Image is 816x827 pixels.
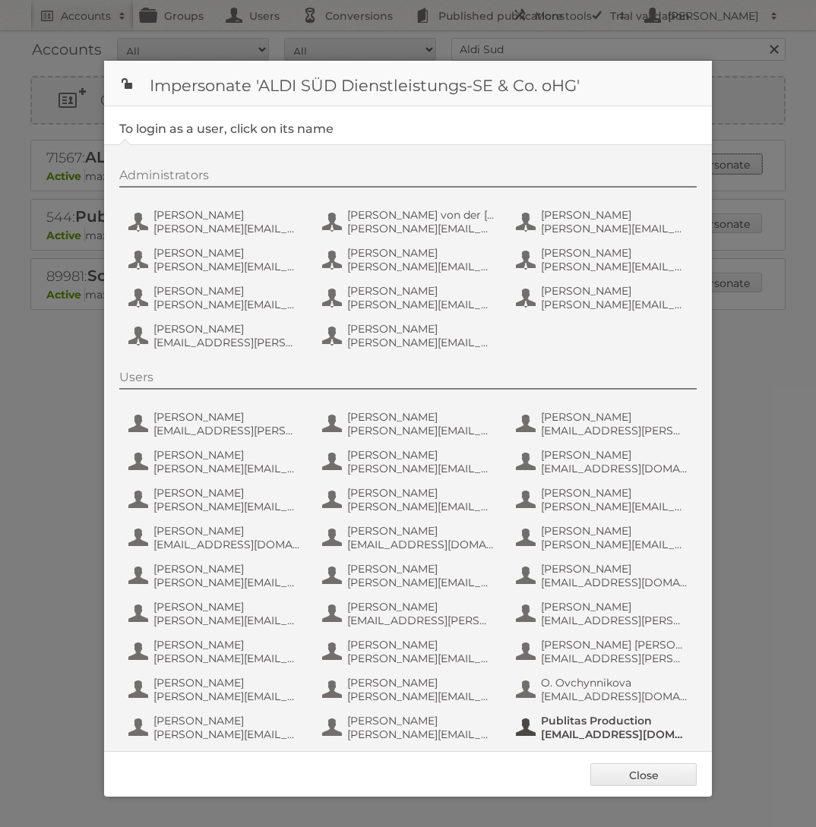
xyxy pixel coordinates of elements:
span: [PERSON_NAME] [153,638,301,652]
span: [PERSON_NAME][EMAIL_ADDRESS][PERSON_NAME][DOMAIN_NAME] [347,576,495,589]
button: [PERSON_NAME] [EMAIL_ADDRESS][PERSON_NAME][DOMAIN_NAME] [127,320,305,351]
button: [PERSON_NAME] [EMAIL_ADDRESS][DOMAIN_NAME] [514,560,693,591]
span: [PERSON_NAME][EMAIL_ADDRESS][DOMAIN_NAME] [347,222,495,235]
span: [EMAIL_ADDRESS][DOMAIN_NAME] [541,576,688,589]
button: [PERSON_NAME] [PERSON_NAME][EMAIL_ADDRESS][DOMAIN_NAME] [127,636,305,667]
button: [PERSON_NAME] [PERSON_NAME][EMAIL_ADDRESS][PERSON_NAME][DOMAIN_NAME] [514,283,693,313]
button: [PERSON_NAME] [PERSON_NAME][EMAIL_ADDRESS][PERSON_NAME][DOMAIN_NAME] [321,447,499,477]
button: [PERSON_NAME] [EMAIL_ADDRESS][PERSON_NAME][DOMAIN_NAME] [321,598,499,629]
span: [PERSON_NAME][EMAIL_ADDRESS][DOMAIN_NAME] [153,298,301,311]
span: [PERSON_NAME][EMAIL_ADDRESS][PERSON_NAME][DOMAIN_NAME] [347,336,495,349]
button: [PERSON_NAME] [PERSON_NAME][EMAIL_ADDRESS][PERSON_NAME][DOMAIN_NAME] [321,320,499,351]
span: [PERSON_NAME][EMAIL_ADDRESS][PERSON_NAME][DOMAIN_NAME] [153,500,301,513]
button: [PERSON_NAME] [PERSON_NAME][EMAIL_ADDRESS][PERSON_NAME][DOMAIN_NAME] [127,245,305,275]
span: [PERSON_NAME] [347,714,495,728]
button: [PERSON_NAME] [PERSON_NAME][EMAIL_ADDRESS][PERSON_NAME][DOMAIN_NAME] [127,447,305,477]
span: [PERSON_NAME] [153,448,301,462]
span: [EMAIL_ADDRESS][PERSON_NAME][DOMAIN_NAME] [541,424,688,437]
span: [PERSON_NAME] [347,322,495,336]
span: [PERSON_NAME] [347,410,495,424]
button: [PERSON_NAME] [PERSON_NAME][EMAIL_ADDRESS][DOMAIN_NAME] [127,283,305,313]
span: [PERSON_NAME] [541,208,688,222]
span: [EMAIL_ADDRESS][DOMAIN_NAME] [153,538,301,551]
button: [PERSON_NAME] [PERSON_NAME][EMAIL_ADDRESS][PERSON_NAME][DOMAIN_NAME] [321,674,499,705]
span: [PERSON_NAME] [347,486,495,500]
a: Close [590,763,697,786]
button: [PERSON_NAME] [EMAIL_ADDRESS][DOMAIN_NAME] [514,447,693,477]
span: [PERSON_NAME] [153,714,301,728]
span: [EMAIL_ADDRESS][DOMAIN_NAME] [347,538,495,551]
span: [PERSON_NAME] von der [PERSON_NAME] [347,208,495,222]
button: [PERSON_NAME] von der [PERSON_NAME] [PERSON_NAME][EMAIL_ADDRESS][DOMAIN_NAME] [321,207,499,237]
button: [PERSON_NAME] [PERSON_NAME][EMAIL_ADDRESS][DOMAIN_NAME] [321,712,499,743]
button: [PERSON_NAME] [PERSON_NAME][EMAIL_ADDRESS][PERSON_NAME][DOMAIN_NAME] [127,750,305,781]
span: [PERSON_NAME] [153,208,301,222]
span: [PERSON_NAME][EMAIL_ADDRESS][DOMAIN_NAME] [347,728,495,741]
span: [PERSON_NAME] [347,600,495,614]
span: [PERSON_NAME] [153,562,301,576]
button: [PERSON_NAME] [PERSON_NAME][EMAIL_ADDRESS][DOMAIN_NAME] [127,207,305,237]
button: [PERSON_NAME] [PERSON_NAME][EMAIL_ADDRESS][DOMAIN_NAME] [514,245,693,275]
span: [PERSON_NAME] [347,524,495,538]
span: [PERSON_NAME] [347,284,495,298]
button: [PERSON_NAME] [PERSON_NAME][EMAIL_ADDRESS][PERSON_NAME][DOMAIN_NAME] [321,245,499,275]
button: [PERSON_NAME] [PERSON_NAME][EMAIL_ADDRESS][PERSON_NAME][DOMAIN_NAME] [321,560,499,591]
span: [PERSON_NAME] [541,284,688,298]
span: [PERSON_NAME] [153,676,301,690]
button: O. Ovchynnikova [EMAIL_ADDRESS][DOMAIN_NAME] [514,674,693,705]
span: [PERSON_NAME] [153,524,301,538]
button: [PERSON_NAME] [PERSON_NAME][EMAIL_ADDRESS][PERSON_NAME][DOMAIN_NAME] [127,674,305,705]
span: [PERSON_NAME] [541,246,688,260]
span: [PERSON_NAME] [153,600,301,614]
button: [PERSON_NAME] [PERSON_NAME][EMAIL_ADDRESS][DOMAIN_NAME] [514,522,693,553]
button: [PERSON_NAME] [PERSON_NAME][EMAIL_ADDRESS][DOMAIN_NAME] [127,712,305,743]
span: [PERSON_NAME] [347,638,495,652]
span: [PERSON_NAME] [PERSON_NAME] [541,638,688,652]
span: [PERSON_NAME] [153,322,301,336]
span: [PERSON_NAME][EMAIL_ADDRESS][DOMAIN_NAME] [541,260,688,273]
span: [PERSON_NAME][EMAIL_ADDRESS][PERSON_NAME][DOMAIN_NAME] [153,614,301,627]
button: [PERSON_NAME] [PERSON_NAME] [EMAIL_ADDRESS][PERSON_NAME][PERSON_NAME][DOMAIN_NAME] [514,636,693,667]
span: [PERSON_NAME][EMAIL_ADDRESS][PERSON_NAME][DOMAIN_NAME] [347,260,495,273]
button: [PERSON_NAME] [PERSON_NAME][EMAIL_ADDRESS][PERSON_NAME][DOMAIN_NAME] [321,636,499,667]
span: [PERSON_NAME][EMAIL_ADDRESS][PERSON_NAME][DOMAIN_NAME] [153,260,301,273]
button: [PERSON_NAME] [PERSON_NAME][EMAIL_ADDRESS][PERSON_NAME][DOMAIN_NAME] [514,207,693,237]
span: [EMAIL_ADDRESS][PERSON_NAME][DOMAIN_NAME] [153,336,301,349]
h1: Impersonate 'ALDI SÜD Dienstleistungs-SE & Co. oHG' [104,61,712,106]
button: [PERSON_NAME] [EMAIL_ADDRESS][DOMAIN_NAME] [321,522,499,553]
span: [PERSON_NAME] [347,448,495,462]
button: [PERSON_NAME] [PERSON_NAME][EMAIL_ADDRESS][PERSON_NAME][DOMAIN_NAME] [321,485,499,515]
span: [PERSON_NAME][EMAIL_ADDRESS][PERSON_NAME][DOMAIN_NAME] [347,652,495,665]
span: [PERSON_NAME][EMAIL_ADDRESS][PERSON_NAME][DOMAIN_NAME] [347,462,495,475]
span: [PERSON_NAME][EMAIL_ADDRESS][PERSON_NAME][DOMAIN_NAME] [153,462,301,475]
span: [PERSON_NAME] [347,246,495,260]
span: Publitas Production [541,714,688,728]
button: [PERSON_NAME] [PERSON_NAME][EMAIL_ADDRESS][PERSON_NAME][DOMAIN_NAME] [321,409,499,439]
span: O. Ovchynnikova [541,676,688,690]
span: [EMAIL_ADDRESS][PERSON_NAME][DOMAIN_NAME] [347,614,495,627]
span: [EMAIL_ADDRESS][PERSON_NAME][DOMAIN_NAME] [541,614,688,627]
span: [PERSON_NAME][EMAIL_ADDRESS][DOMAIN_NAME] [153,576,301,589]
span: [PERSON_NAME][EMAIL_ADDRESS][DOMAIN_NAME] [153,222,301,235]
span: [PERSON_NAME][EMAIL_ADDRESS][DOMAIN_NAME] [347,298,495,311]
span: [EMAIL_ADDRESS][DOMAIN_NAME] [541,462,688,475]
span: [EMAIL_ADDRESS][DOMAIN_NAME] [541,690,688,703]
button: [PERSON_NAME] [PERSON_NAME][EMAIL_ADDRESS][DOMAIN_NAME] [321,283,499,313]
span: [PERSON_NAME][EMAIL_ADDRESS][DOMAIN_NAME] [541,538,688,551]
span: [EMAIL_ADDRESS][DOMAIN_NAME] [541,728,688,741]
span: [PERSON_NAME][EMAIL_ADDRESS][PERSON_NAME][DOMAIN_NAME] [541,298,688,311]
button: [PERSON_NAME] [EMAIL_ADDRESS][DOMAIN_NAME] [514,750,693,781]
span: [PERSON_NAME][EMAIL_ADDRESS][PERSON_NAME][DOMAIN_NAME] [347,424,495,437]
span: [PERSON_NAME][EMAIL_ADDRESS][PERSON_NAME][DOMAIN_NAME] [347,690,495,703]
button: [PERSON_NAME] [PERSON_NAME][EMAIL_ADDRESS][DOMAIN_NAME] [127,560,305,591]
span: [PERSON_NAME][EMAIL_ADDRESS][PERSON_NAME][DOMAIN_NAME] [153,690,301,703]
div: Users [119,370,697,390]
button: [PERSON_NAME] [PERSON_NAME][EMAIL_ADDRESS][PERSON_NAME][DOMAIN_NAME] [127,598,305,629]
span: [EMAIL_ADDRESS][PERSON_NAME][PERSON_NAME][DOMAIN_NAME] [541,652,688,665]
span: [PERSON_NAME] [541,600,688,614]
button: [PERSON_NAME] [EMAIL_ADDRESS][PERSON_NAME][DOMAIN_NAME] [127,409,305,439]
span: [EMAIL_ADDRESS][PERSON_NAME][DOMAIN_NAME] [153,424,301,437]
span: [PERSON_NAME][EMAIL_ADDRESS][PERSON_NAME][DOMAIN_NAME] [541,222,688,235]
span: [PERSON_NAME] [541,448,688,462]
button: [PERSON_NAME] [PERSON_NAME][EMAIL_ADDRESS][PERSON_NAME][DOMAIN_NAME] [127,485,305,515]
